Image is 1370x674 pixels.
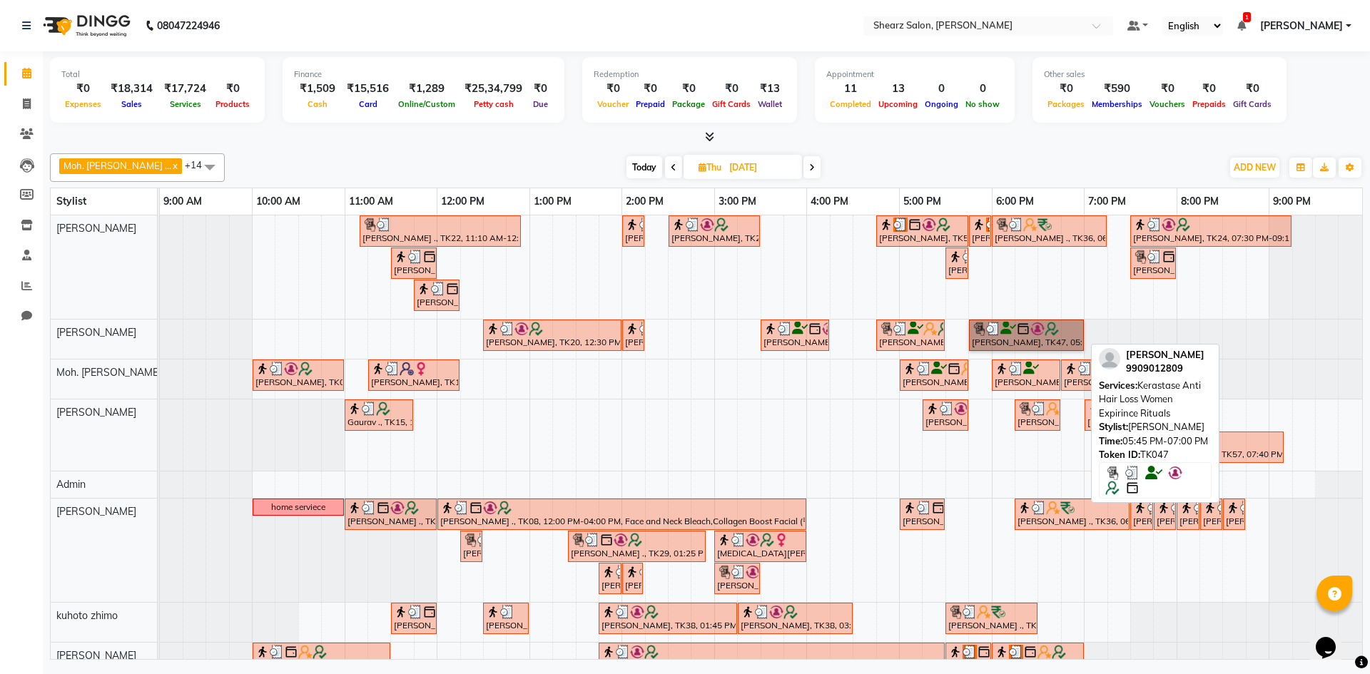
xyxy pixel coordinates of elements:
div: ₹0 [212,81,253,97]
span: Voucher [594,99,632,109]
div: [PERSON_NAME], TK50, 07:45 PM-08:00 PM, Forehead threading [1155,501,1174,528]
div: ₹0 [1044,81,1088,97]
a: 5:00 PM [900,191,945,212]
div: ₹25,34,799 [459,81,528,97]
button: ADD NEW [1230,158,1279,178]
div: [PERSON_NAME] Sir, TK18, 06:45 PM-07:30 PM, Sr. men hair cut [1062,362,1128,389]
div: [PERSON_NAME] Ma'am, TK13, 11:30 AM-12:00 PM, Eyebrow threading (₹60),Upperlip threading (₹60) [392,250,435,277]
div: [PERSON_NAME] ., TK08, 01:45 PM-02:00 PM, Eyebrow threading [600,565,620,592]
span: kuhoto zhimo [56,609,118,622]
span: Vouchers [1146,99,1189,109]
div: [PERSON_NAME] ., TK55, 08:30 PM-08:45 PM, Upperlip threading [1224,501,1244,528]
div: ₹0 [528,81,553,97]
div: ₹1,509 [294,81,341,97]
a: 3:00 PM [715,191,760,212]
a: 9:00 AM [160,191,205,212]
span: Petty cash [470,99,517,109]
div: 0 [962,81,1003,97]
span: 1 [1243,12,1251,22]
div: [PERSON_NAME], TK23, 04:45 PM-05:30 PM, Kerastase HairWash & Blow Dry - Below Shoulder [878,322,943,349]
span: [PERSON_NAME] [56,326,136,339]
span: Time: [1099,435,1122,446]
span: [PERSON_NAME] [1260,19,1343,34]
div: [PERSON_NAME], TK05, 03:00 PM-03:30 PM, Eyebrow threading,Chin threading [716,565,758,592]
a: 12:00 PM [437,191,488,212]
span: Cash [304,99,331,109]
div: ₹0 [1189,81,1229,97]
span: Due [529,99,552,109]
div: [PERSON_NAME], TK37, 05:00 PM-05:30 PM, Underarms international wax [901,501,943,528]
div: [PERSON_NAME], TK50, 07:30 PM-07:45 PM, Eyebrow threading [1132,501,1152,528]
span: +14 [185,159,213,170]
span: Moh. [PERSON_NAME] ... [64,160,171,171]
div: [PERSON_NAME], TK09, 10:00 AM-11:00 AM, Sr. women hair cut [254,362,342,389]
div: [PERSON_NAME], TK07, 11:45 AM-12:15 PM, Eyebrow threading,Forehead threading [415,282,458,309]
div: [PERSON_NAME], TK38, 01:45 PM-03:15 PM, Spa Pedicure [600,605,736,632]
div: [PERSON_NAME], TK52, 08:00 PM-08:15 PM, Peel off underarms wax [1178,501,1198,528]
div: 0 [921,81,962,97]
div: [PERSON_NAME], TK20, 02:00 PM-02:15 PM, Additional DF Hair Wash - [DEMOGRAPHIC_DATA] [624,322,643,349]
span: Kerastase Anti Hair Loss Women Expirince Rituals [1099,379,1201,419]
span: [PERSON_NAME] [56,649,136,662]
div: ₹0 [594,81,632,97]
div: [PERSON_NAME] ., TK08, 02:00 PM-02:05 PM, Cirepil Roll On Wax,Chin threading,Upperlip threading,E... [624,565,641,592]
div: [MEDICAL_DATA][PERSON_NAME], TK28, 03:00 PM-04:00 PM, Eyebrow stripless,Upperlip threading [716,533,805,560]
span: Upcoming [875,99,921,109]
img: logo [36,6,134,46]
div: ₹0 [709,81,754,97]
div: [PERSON_NAME], TK24, 07:30 PM-09:15 PM, Full leg international wax,Kanpeki Clean up,Eyebrow threa... [1132,218,1290,245]
div: [PERSON_NAME] Ma'am, TK13, 10:00 AM-11:30 AM, Touch-up 2 inch - Majirel [254,645,389,672]
span: [PERSON_NAME] [1126,349,1204,360]
span: Services: [1099,379,1137,391]
div: ₹0 [1146,81,1189,97]
div: ₹0 [669,81,709,97]
div: TK047 [1099,448,1212,462]
div: [PERSON_NAME], TK40, 05:15 PM-05:45 PM, Loreal Hair Wash - Upto waist [924,402,967,429]
div: [PERSON_NAME], TK38, 03:15 PM-04:30 PM, Spa Manicure [739,605,851,632]
a: 11:00 AM [345,191,397,212]
div: [PERSON_NAME] .., TK17, 06:00 PM-06:45 PM, Sr. men hair cut [993,362,1059,389]
div: ₹15,516 [341,81,395,97]
div: [PERSON_NAME] ., TK36, 06:15 PM-07:30 PM, Full hand international wax (₹450),Underarms internatio... [1016,501,1128,528]
div: Finance [294,68,553,81]
span: Gift Cards [1229,99,1275,109]
div: ₹0 [1229,81,1275,97]
div: ₹13 [754,81,786,97]
div: 9909012809 [1126,362,1204,376]
span: Products [212,99,253,109]
div: 05:45 PM-07:00 PM [1099,434,1212,449]
span: Moh. [PERSON_NAME] ... [56,366,171,379]
div: ₹0 [61,81,105,97]
div: Total [61,68,253,81]
span: Sales [118,99,146,109]
iframe: chat widget [1310,617,1356,660]
span: [PERSON_NAME] [56,505,136,518]
a: 2:00 PM [622,191,667,212]
span: Stylist: [1099,421,1128,432]
a: 6:00 PM [993,191,1037,212]
span: Gift Cards [709,99,754,109]
div: ₹1,289 [395,81,459,97]
input: 2025-08-07 [725,157,796,178]
a: 1:00 PM [530,191,575,212]
div: [PERSON_NAME], TK56, 04:45 PM-05:45 PM, Cirepil Roll On Wax [878,218,967,245]
span: Prepaid [632,99,669,109]
div: 13 [875,81,921,97]
div: [PERSON_NAME] ., TK22, 11:10 AM-12:55 PM, Korean Glass Facial [361,218,519,245]
div: Other sales [1044,68,1275,81]
div: [PERSON_NAME] ., TK29, 01:25 PM-02:55 PM, Collagen Boost Facial [569,533,704,560]
a: x [171,160,178,171]
div: 11 [826,81,875,97]
div: [PERSON_NAME], TK41, 07:00 PM-08:00 PM, Sr. women hair cut [1086,402,1174,429]
a: 1 [1237,19,1246,32]
span: [PERSON_NAME] [56,406,136,419]
div: Redemption [594,68,786,81]
div: [PERSON_NAME], TK47, 07:30 PM-08:00 PM, Eyebrow threading,Full face threading [1132,250,1174,277]
div: [PERSON_NAME] ., TK55, 08:15 PM-08:30 PM, Eyebrow threading [1202,501,1221,528]
div: [PERSON_NAME], TK35, 03:30 PM-04:15 PM, Women blowdry upto waist [762,322,828,349]
span: Prepaids [1189,99,1229,109]
div: [PERSON_NAME], TK51, 06:00 PM-07:00 PM, Ironing below shoulder [993,645,1082,672]
div: [PERSON_NAME] ., TK36, 06:00 PM-07:15 PM, Peel off underarms wax,Full hand international wax (₹45... [993,218,1105,245]
span: Online/Custom [395,99,459,109]
div: [PERSON_NAME], TK25, 02:00 PM-02:15 PM, Eyebrow threading [624,218,643,245]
